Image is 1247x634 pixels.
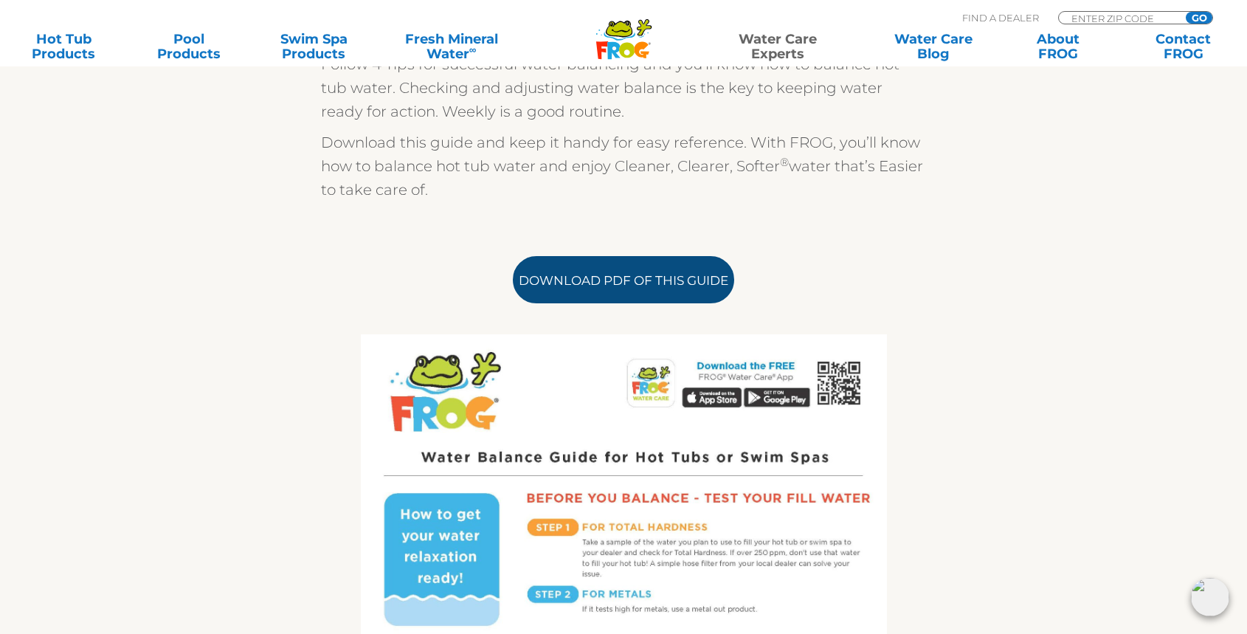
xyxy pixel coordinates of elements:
a: Download PDF of this Guide [513,256,734,303]
a: Fresh MineralWater∞ [390,32,512,61]
p: Find A Dealer [962,11,1039,24]
a: Water CareBlog [885,32,982,61]
a: Hot TubProducts [15,32,112,61]
p: Download this guide and keep it handy for easy reference. With FROG, you’ll know how to balance h... [321,131,926,201]
a: Swim SpaProducts [265,32,362,61]
sup: ∞ [469,44,477,55]
a: ContactFROG [1135,32,1232,61]
input: GO [1186,12,1212,24]
a: Water CareExperts [698,32,857,61]
p: Follow 4 Tips for successful water balancing and you’ll know how to balance hot tub water. Checki... [321,52,926,123]
img: openIcon [1191,578,1229,616]
sup: ® [780,155,789,169]
a: PoolProducts [140,32,238,61]
input: Zip Code Form [1070,12,1170,24]
a: AboutFROG [1009,32,1107,61]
